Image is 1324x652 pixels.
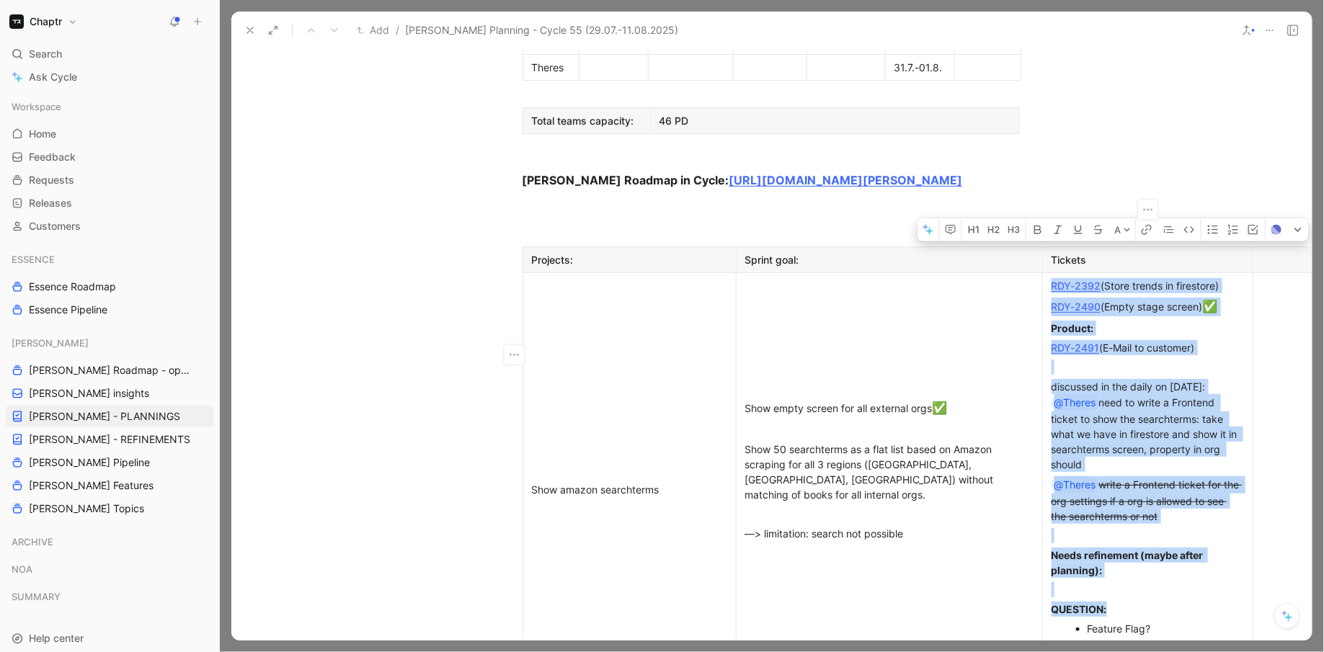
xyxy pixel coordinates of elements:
span: Ask Cycle [29,68,77,86]
a: [PERSON_NAME] Topics [6,498,213,519]
a: [PERSON_NAME] Features [6,475,213,496]
button: Add [353,22,393,39]
a: Home [6,123,213,145]
span: Essence Pipeline [29,303,107,317]
span: [PERSON_NAME] Planning - Cycle 55 (29.07.-11.08.2025) [405,22,678,39]
a: RDY-2491 [1052,341,1100,354]
span: [PERSON_NAME] - PLANNINGS [29,409,180,424]
div: (Store trends in firestore) [1052,278,1244,293]
span: [PERSON_NAME] Pipeline [29,455,150,470]
a: RDY-2490 [1052,300,1101,313]
a: [PERSON_NAME] Pipeline [6,452,213,473]
div: discussed in the daily on [DATE]: need to write a Frontend ticket to show the searchterms: take w... [1052,379,1244,472]
a: Essence Roadmap [6,276,213,298]
strong: [PERSON_NAME] Roadmap in Cycle: [523,173,729,187]
strong: Product: [1052,322,1094,334]
span: [PERSON_NAME] Features [29,478,154,493]
div: [PERSON_NAME] [6,332,213,354]
span: [PERSON_NAME] Roadmap - open items [29,363,195,378]
div: Projects: [532,252,727,267]
span: ✅ [1203,299,1218,313]
a: Ask Cycle [6,66,213,88]
div: ESSENCE [6,249,213,270]
a: [PERSON_NAME] - PLANNINGS [6,406,213,427]
span: Releases [29,196,72,210]
h1: Chaptr [30,15,62,28]
s: write a Frontend ticket for the org settings if a org is allowed to see the searchterms or not [1052,478,1243,522]
div: NOA [6,558,213,580]
span: [PERSON_NAME] insights [29,386,149,401]
div: @Theres [1054,394,1096,411]
a: Releases [6,192,213,214]
div: Show 50 searchterms as a flat list based on Amazon scraping for all 3 regions ([GEOGRAPHIC_DATA],... [745,442,1034,502]
span: NOA [12,562,32,576]
img: Chaptr [9,14,24,29]
span: Feedback [29,150,76,164]
div: Tickets [1052,252,1244,267]
strong: QUESTION: [1052,603,1107,615]
div: Feature Flag? [1088,621,1222,636]
span: Home [29,127,56,141]
a: RDY-2392 [1052,280,1101,292]
div: ESSENCEEssence RoadmapEssence Pipeline [6,249,213,321]
div: Show amazon searchterms [532,482,727,497]
div: Workspace [6,96,213,117]
strong: Needs refinement (maybe after planning): [1052,549,1206,576]
div: (E-Mail to customer) [1052,340,1244,355]
span: ✅ [933,401,948,415]
a: [PERSON_NAME] Roadmap - open items [6,360,213,381]
a: Essence Pipeline [6,299,213,321]
div: (Empty stage screen) [1052,298,1244,316]
div: 31.7.-01.8. [894,60,946,75]
a: Feedback [6,146,213,168]
span: Search [29,45,62,63]
span: Help center [29,632,84,644]
div: Theres [532,60,570,75]
div: NOA [6,558,213,584]
div: SUMMARY [6,586,213,607]
div: —> limitation: search not possible [745,526,1034,541]
a: [PERSON_NAME] - REFINEMENTS [6,429,213,450]
a: Customers [6,215,213,237]
span: [PERSON_NAME] - REFINEMENTS [29,432,190,447]
span: ESSENCE [12,252,55,267]
div: Show empty screen for all external orgs [745,399,1034,418]
span: / [396,22,399,39]
div: Total teams capacity: [532,113,641,128]
span: Workspace [12,99,61,114]
div: 46 PD [659,113,1010,128]
div: Search [6,43,213,65]
div: Help center [6,628,213,649]
a: [URL][DOMAIN_NAME][PERSON_NAME] [729,173,963,187]
div: ARCHIVE [6,531,213,553]
span: SUMMARY [12,589,61,604]
span: [PERSON_NAME] [12,336,89,350]
div: ARCHIVE [6,531,213,557]
span: Requests [29,173,74,187]
div: @Theres [1054,476,1096,494]
span: Essence Roadmap [29,280,116,294]
span: Customers [29,219,81,233]
div: Sprint goal: [745,252,1034,267]
a: [PERSON_NAME] insights [6,383,213,404]
span: [PERSON_NAME] Topics [29,501,144,516]
div: SUMMARY [6,586,213,612]
span: ARCHIVE [12,535,53,549]
div: [PERSON_NAME][PERSON_NAME] Roadmap - open items[PERSON_NAME] insights[PERSON_NAME] - PLANNINGS[PE... [6,332,213,519]
button: ChaptrChaptr [6,12,81,32]
a: Requests [6,169,213,191]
